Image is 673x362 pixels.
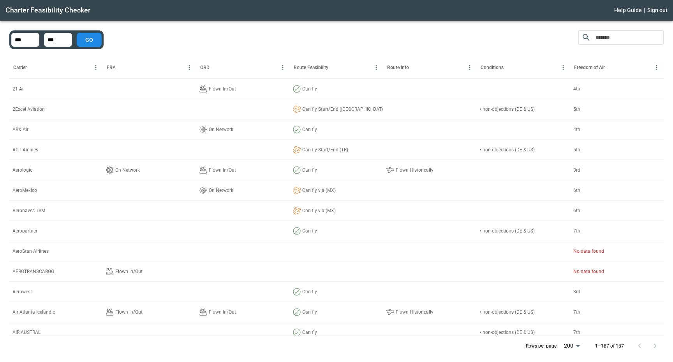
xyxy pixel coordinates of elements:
p: Aeronaves TSM [12,208,45,214]
p: Can fly [302,329,317,336]
button: Sort [28,62,38,73]
p: 4th [573,126,580,133]
p: 3rd [573,289,580,295]
button: Menu [184,62,194,73]
div: Conditions [481,65,504,70]
button: Help Guide [614,5,642,15]
img: Landing plane [293,207,301,215]
p: Can fly [302,309,317,316]
p: ACT Airlines [12,147,38,153]
p: Can fly [302,167,317,174]
p: ABX Air [12,126,28,133]
p: Flown In/Out [115,309,143,316]
p: No data found [573,268,604,275]
img: Landing plane [293,227,301,235]
button: Menu [652,62,662,73]
button: Sort [410,62,420,73]
p: Can fly [302,86,317,92]
p: • non-objections (DE & US) [480,228,535,234]
button: Menu [91,62,101,73]
p: Flown In/Out [209,309,236,316]
p: Aerologic [12,167,32,174]
p: 6th [573,187,580,194]
img: Landing plane [386,308,394,316]
img: Landing plane [293,308,301,316]
img: Landing plane [293,126,301,133]
div: Carrier [13,65,27,70]
div: No airport exists [44,33,72,47]
div: Route Feasibility [294,65,328,70]
p: Can fly [302,228,317,234]
div: | [644,6,645,15]
img: Landing plane [293,146,301,154]
p: AEROTRANSCARGO [12,268,54,275]
p: • non-objections (DE & US) [480,106,535,113]
button: Sort [116,62,127,73]
p: 2Excel Aviation [12,106,45,113]
p: AeroStan Airlines [12,248,49,255]
p: Aerowest [12,289,32,295]
img: Landing plane [293,186,301,194]
div: Search [578,30,664,57]
p: Flown Historically [396,309,433,316]
p: 5th [573,106,580,113]
p: 1–187 of 187 [595,343,624,350]
p: 7th [573,329,580,336]
p: 7th [573,228,580,234]
p: AIR AUSTRAL [12,329,41,336]
p: • non-objections (DE & US) [480,309,535,316]
img: Landing plane [106,308,114,316]
p: Aeropartner [12,228,37,234]
p: Flown In/Out [115,268,143,275]
p: • non-objections (DE & US) [480,329,535,336]
img: Landing plane [199,166,207,174]
h1: Charter Feasibility Checker [5,5,90,15]
p: Flown In/Out [209,86,236,92]
div: ORD [200,65,210,70]
p: AeroMexico [12,187,37,194]
p: Can fly via (MX) [302,208,336,214]
p: Can fly [302,289,317,295]
div: No airport exists [11,33,39,47]
p: Can fly [302,126,317,133]
img: Landing plane [293,288,301,296]
p: Rows per page: [526,343,558,350]
div: Route info [387,65,409,70]
img: Landing plane [293,166,301,174]
p: 7th [573,309,580,316]
img: Landing plane [199,85,207,93]
div: FRA [107,65,116,70]
img: Landing plane [106,166,114,174]
img: Landing plane [293,85,301,93]
div: 200 [561,340,583,351]
img: Landing plane [386,166,394,174]
p: • non-objections (DE & US) [480,147,535,153]
p: On Network [209,126,233,133]
p: On Network [115,167,140,174]
button: Sort [504,62,514,73]
p: On Network [209,187,233,194]
img: Landing plane [293,105,301,113]
p: 5th [573,147,580,153]
p: 6th [573,208,580,214]
button: Sign out [647,5,668,15]
p: 4th [573,86,580,92]
img: Landing plane [293,328,301,336]
p: Flown In/Out [209,167,236,174]
button: Menu [465,62,475,73]
p: Air Atlanta Icelandic [12,309,55,316]
p: Can fly Start/End (TR) [302,147,348,153]
div: Freedom of Air [574,65,605,70]
img: Landing plane [106,268,114,275]
img: Landing plane [199,308,207,316]
button: Sort [210,62,220,73]
p: Flown Historically [396,167,433,174]
button: GO [77,33,102,47]
button: Sort [606,62,616,73]
button: Sort [329,62,339,73]
button: Menu [558,62,568,73]
img: Landing plane [199,126,207,133]
p: 21 Air [12,86,25,92]
button: Menu [278,62,288,73]
p: Can fly via (MX) [302,187,336,194]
